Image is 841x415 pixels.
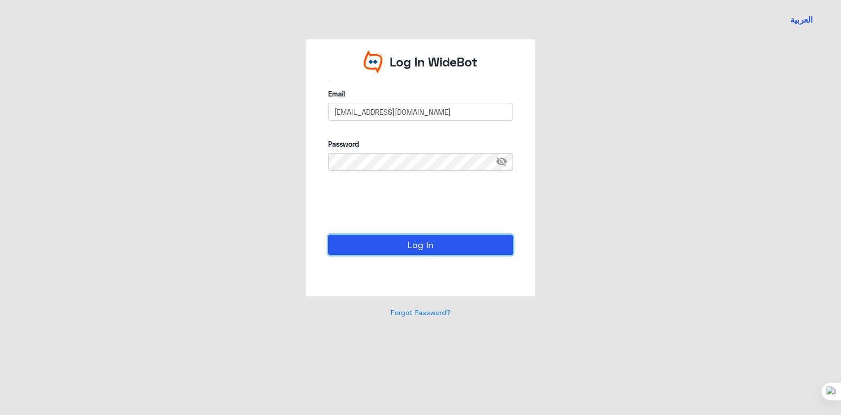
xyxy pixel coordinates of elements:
img: Widebot Logo [364,50,382,73]
span: visibility_off [495,153,513,171]
a: Forgot Password? [391,308,450,317]
iframe: reCAPTCHA [328,189,478,227]
button: Log In [328,235,513,255]
a: Switch language [784,7,819,32]
button: العربية [790,14,813,26]
input: Enter your email here... [328,103,513,121]
p: Log In WideBot [390,53,477,71]
label: Email [328,89,513,99]
label: Password [328,139,513,149]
